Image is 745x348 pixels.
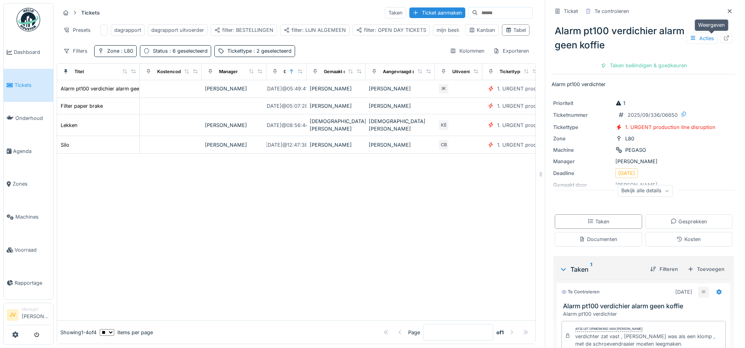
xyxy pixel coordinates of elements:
div: Uitvoerder [452,68,475,75]
div: Aangevraagd door [383,68,422,75]
div: [DEMOGRAPHIC_DATA][PERSON_NAME] [369,118,432,133]
div: Ticket [564,7,578,15]
div: [PERSON_NAME] [310,102,362,110]
div: [DATE] @ 05:07:28 [265,102,308,110]
div: L80 [625,135,634,142]
div: Zone [107,47,133,55]
div: Taken [559,265,644,274]
li: [PERSON_NAME] [22,306,50,323]
div: 1. URGENT production line disruption [497,102,587,110]
div: Documenten [579,236,617,243]
span: : 6 geselecteerd [168,48,208,54]
div: 1. URGENT production line disruption [497,141,587,149]
div: 1. URGENT production line disruption [625,123,715,131]
li: JV [7,309,19,321]
div: Lekken [61,122,78,129]
div: filter: OPEN DAY TICKETS [356,26,426,34]
div: Toevoegen [684,264,728,274]
div: Alarm pt100 verdichter [563,310,727,318]
div: Presets [60,24,94,36]
a: Onderhoud [4,102,53,135]
a: Machines [4,201,53,234]
div: [DATE] @ 08:56:44 [265,122,308,129]
div: IK [438,83,449,94]
div: Taken beëindigen & goedkeuren [597,60,690,71]
div: Prioriteit [553,99,612,107]
span: Voorraad [15,246,50,254]
div: [DEMOGRAPHIC_DATA][PERSON_NAME] [310,118,362,133]
a: Agenda [4,134,53,168]
div: Titel [74,68,84,75]
strong: Tickets [78,9,103,17]
div: filter: LIJN ALGEMEEN [284,26,346,34]
div: Kosten [676,236,701,243]
div: [DATE] [675,288,692,296]
div: KE [438,120,449,131]
div: [PERSON_NAME] [205,122,263,129]
div: verdichter zat vast , [PERSON_NAME] was als een klomp , met de schroevendraaier moeten leegmaken. [575,333,722,348]
div: Tickettype [553,123,612,131]
span: Agenda [13,147,50,155]
div: Machine [553,146,612,154]
div: Alarm pt100 verdichier alarm geen koffie [61,85,158,92]
div: Taken [385,7,406,18]
div: Gesprekken [671,218,707,225]
div: PEGASO [625,146,646,154]
div: Gemaakt door [324,68,353,75]
div: items per page [100,329,153,336]
div: [PERSON_NAME] [369,141,432,149]
div: CB [438,139,449,150]
div: 1 [615,99,625,107]
img: Badge_color-CXgf-gQk.svg [17,8,40,31]
a: Rapportage [4,266,53,299]
div: [PERSON_NAME] [553,158,734,165]
div: Page [408,329,420,336]
div: Kolommen [446,45,488,57]
div: [PERSON_NAME] [369,85,432,92]
div: Te controleren [561,289,600,295]
div: dagrapport uitvoerder [151,26,204,34]
span: Dashboard [14,48,50,56]
span: Tickets [15,81,50,89]
div: [DATE] [618,169,635,177]
div: [DATE] @ 12:47:38 [266,141,308,149]
div: Status [153,47,208,55]
div: [PERSON_NAME] [205,141,263,149]
div: Te controleren [595,7,629,15]
span: Onderhoud [15,114,50,122]
div: Deadline [553,169,612,177]
div: Manager [553,158,612,165]
div: Filters [60,45,91,57]
a: Dashboard [4,36,53,69]
a: Tickets [4,69,53,102]
div: Filteren [647,264,681,274]
div: Tabel [505,26,526,34]
p: Alarm pt100 verdichter [552,81,736,88]
a: Zones [4,168,53,201]
div: 2025/09/336/06650 [628,111,678,119]
div: [PERSON_NAME] [369,102,432,110]
div: Manager [219,68,238,75]
div: [DATE] @ 05:49:41 [265,85,308,92]
a: Voorraad [4,234,53,267]
div: Bekijk alle details [618,185,673,197]
div: 1. URGENT production line disruption [497,122,587,129]
div: 1. URGENT production line disruption [497,85,587,92]
span: : 2 geselecteerd [252,48,292,54]
div: Kanban [469,26,495,34]
div: [PERSON_NAME] [205,85,263,92]
div: Zone [553,135,612,142]
div: [PERSON_NAME] [310,85,362,92]
div: Taken [587,218,609,225]
div: Manager [22,306,50,312]
span: Zones [13,180,50,188]
div: Weergeven [695,19,728,31]
a: JV Manager[PERSON_NAME] [7,306,50,325]
div: Kostencode [157,68,184,75]
div: Tickettype [500,68,523,75]
div: filter: BESTELLINGEN [214,26,273,34]
div: IK [698,287,709,298]
div: dagrapport [114,26,141,34]
div: Ticketnummer [553,111,612,119]
div: Exporteren [490,45,533,57]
